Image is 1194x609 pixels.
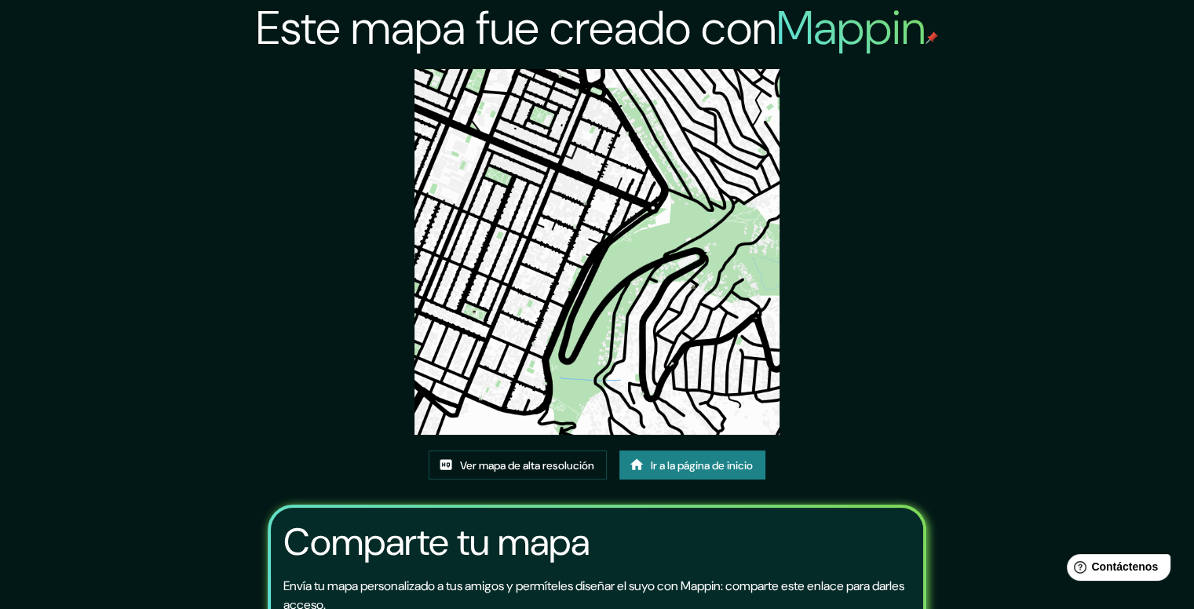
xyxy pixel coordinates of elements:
[414,69,780,435] img: created-map
[429,450,607,480] a: Ver mapa de alta resolución
[460,458,594,472] font: Ver mapa de alta resolución
[619,450,765,480] a: Ir a la página de inicio
[926,31,938,44] img: pin de mapeo
[651,458,753,472] font: Ir a la página de inicio
[283,517,590,567] font: Comparte tu mapa
[1054,548,1177,592] iframe: Lanzador de widgets de ayuda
